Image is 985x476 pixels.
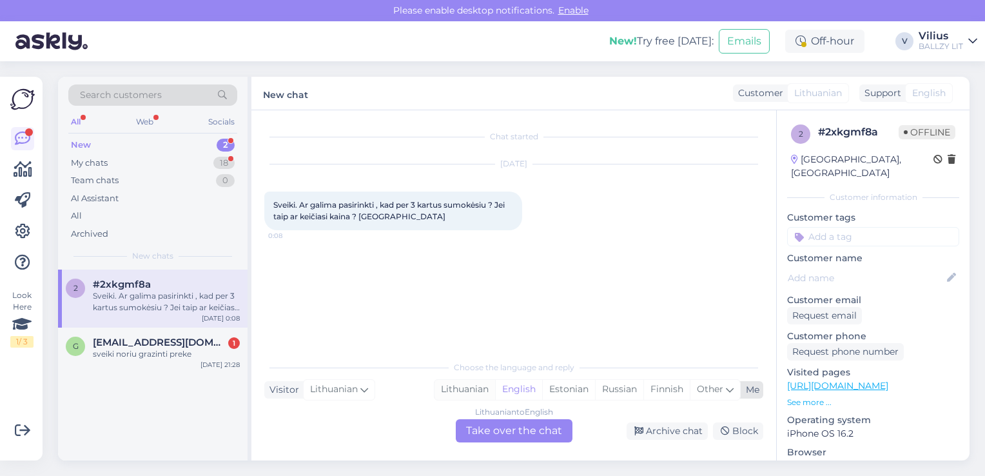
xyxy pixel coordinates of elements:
[787,446,959,459] p: Browser
[787,227,959,246] input: Add a tag
[206,114,237,130] div: Socials
[475,406,553,418] div: Lithuanian to English
[859,86,901,100] div: Support
[273,200,507,221] span: Sveiki. Ar galima pasirinkti , kad per 3 kartus sumokėsiu ? Jei taip ar keičiasi kaina ? [GEOGRAP...
[132,250,173,262] span: New chats
[719,29,770,54] button: Emails
[788,271,944,285] input: Add name
[133,114,156,130] div: Web
[787,413,959,427] p: Operating system
[310,382,358,397] span: Lithuanian
[627,422,708,440] div: Archive chat
[93,279,151,290] span: #2xkgmf8a
[912,86,946,100] span: English
[919,41,963,52] div: BALLZY LIT
[93,337,227,348] span: gytisnenar@gmail.com
[264,362,763,373] div: Choose the language and reply
[68,114,83,130] div: All
[93,348,240,360] div: sveiki noriu grazinti preke
[787,293,959,307] p: Customer email
[799,129,803,139] span: 2
[216,174,235,187] div: 0
[733,86,783,100] div: Customer
[71,210,82,223] div: All
[895,32,913,50] div: V
[697,383,723,395] span: Other
[10,290,34,348] div: Look Here
[71,228,108,241] div: Archived
[268,231,317,241] span: 0:08
[228,337,240,349] div: 1
[741,383,759,397] div: Me
[713,422,763,440] div: Block
[264,158,763,170] div: [DATE]
[919,31,963,41] div: Vilius
[71,174,119,187] div: Team chats
[818,124,899,140] div: # 2xkgmf8a
[787,211,959,224] p: Customer tags
[200,360,240,370] div: [DATE] 21:28
[609,34,714,49] div: Try free [DATE]:
[73,341,79,351] span: g
[787,192,959,203] div: Customer information
[787,330,959,343] p: Customer phone
[787,380,888,392] a: [URL][DOMAIN_NAME]
[71,192,119,205] div: AI Assistant
[785,30,864,53] div: Off-hour
[787,252,959,265] p: Customer name
[595,380,643,399] div: Russian
[10,336,34,348] div: 1 / 3
[71,139,91,152] div: New
[794,86,842,100] span: Lithuanian
[456,419,572,442] div: Take over the chat
[263,84,308,102] label: New chat
[213,157,235,170] div: 18
[899,125,955,139] span: Offline
[80,88,162,102] span: Search customers
[434,380,495,399] div: Lithuanian
[217,139,235,152] div: 2
[202,313,240,323] div: [DATE] 0:08
[787,397,959,408] p: See more ...
[787,307,862,324] div: Request email
[919,31,977,52] a: ViliusBALLZY LIT
[495,380,542,399] div: English
[73,283,78,293] span: 2
[10,87,35,112] img: Askly Logo
[791,153,933,180] div: [GEOGRAPHIC_DATA], [GEOGRAPHIC_DATA]
[264,383,299,397] div: Visitor
[609,35,637,47] b: New!
[787,427,959,441] p: iPhone OS 16.2
[787,459,959,473] p: Safari 16.2
[554,5,592,16] span: Enable
[643,380,690,399] div: Finnish
[787,366,959,379] p: Visited pages
[71,157,108,170] div: My chats
[264,131,763,143] div: Chat started
[542,380,595,399] div: Estonian
[787,343,904,361] div: Request phone number
[93,290,240,313] div: Sveiki. Ar galima pasirinkti , kad per 3 kartus sumokėsiu ? Jei taip ar keičiasi kaina ? [GEOGRAP...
